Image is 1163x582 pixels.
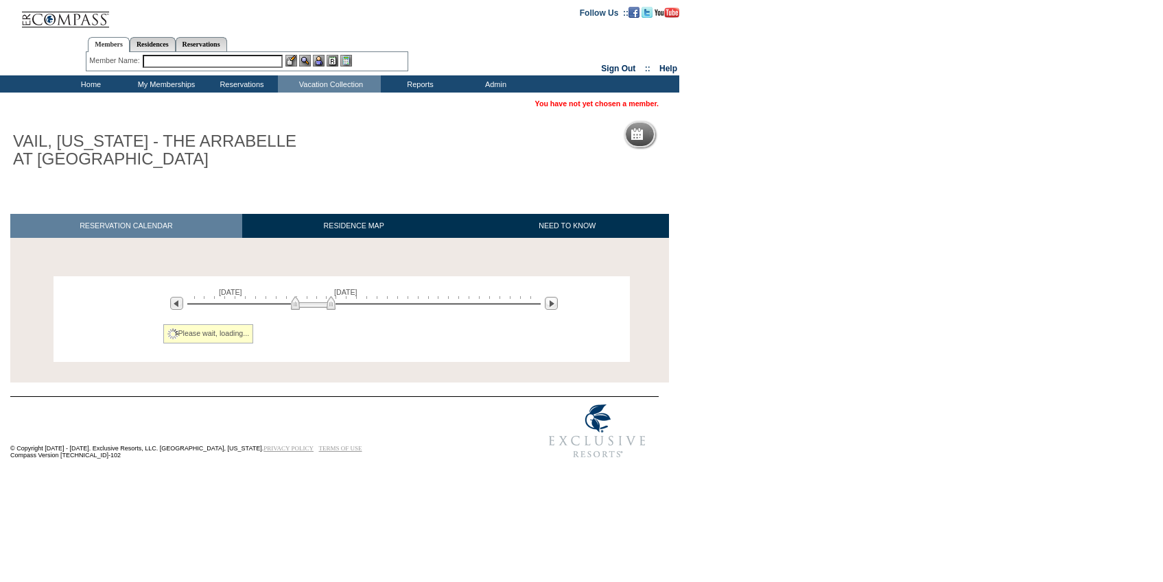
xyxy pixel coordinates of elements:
[170,297,183,310] img: Previous
[219,288,242,296] span: [DATE]
[263,445,314,452] a: PRIVACY POLICY
[545,297,558,310] img: Next
[659,64,677,73] a: Help
[51,75,127,93] td: Home
[327,55,338,66] img: Reservations
[127,75,202,93] td: My Memberships
[580,7,629,18] td: Follow Us ::
[340,55,352,66] img: b_calculator.gif
[167,328,178,339] img: spinner2.gif
[10,398,491,466] td: © Copyright [DATE] - [DATE]. Exclusive Resorts, LLC. [GEOGRAPHIC_DATA], [US_STATE]. Compass Versi...
[645,64,650,73] span: ::
[601,64,635,73] a: Sign Out
[88,37,130,52] a: Members
[130,37,176,51] a: Residences
[176,37,227,51] a: Reservations
[655,8,679,18] img: Subscribe to our YouTube Channel
[536,397,659,465] img: Exclusive Resorts
[629,7,639,18] img: Become our fan on Facebook
[285,55,297,66] img: b_edit.gif
[163,324,254,343] div: Please wait, loading...
[642,8,653,16] a: Follow us on Twitter
[381,75,456,93] td: Reports
[465,214,669,238] a: NEED TO KNOW
[89,55,142,66] div: Member Name:
[648,130,753,139] h5: Reservation Calendar
[456,75,532,93] td: Admin
[278,75,381,93] td: Vacation Collection
[629,8,639,16] a: Become our fan on Facebook
[655,8,679,16] a: Subscribe to our YouTube Channel
[535,99,659,108] span: You have not yet chosen a member.
[10,130,318,171] h1: VAIL, [US_STATE] - THE ARRABELLE AT [GEOGRAPHIC_DATA]
[334,288,357,296] span: [DATE]
[299,55,311,66] img: View
[313,55,325,66] img: Impersonate
[319,445,362,452] a: TERMS OF USE
[642,7,653,18] img: Follow us on Twitter
[10,214,242,238] a: RESERVATION CALENDAR
[242,214,466,238] a: RESIDENCE MAP
[202,75,278,93] td: Reservations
